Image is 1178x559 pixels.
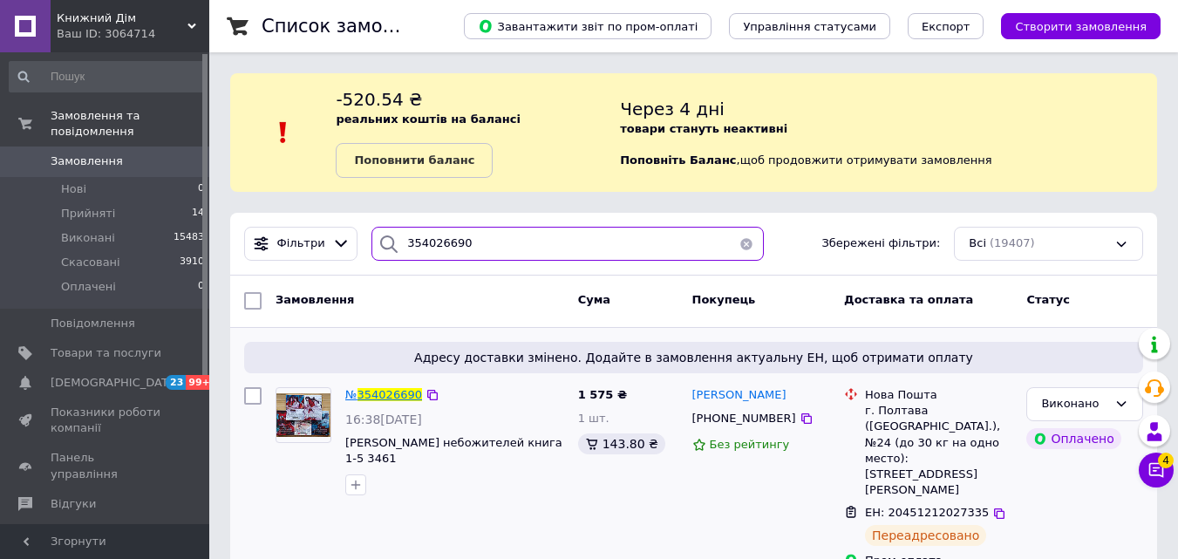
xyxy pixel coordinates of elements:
span: Виконані [61,230,115,246]
button: Управління статусами [729,13,890,39]
span: [DEMOGRAPHIC_DATA] [51,375,180,391]
span: Створити замовлення [1015,20,1147,33]
a: Фото товару [276,387,331,443]
span: Фільтри [277,235,325,252]
span: Через 4 дні [620,99,725,119]
span: 0 [198,279,204,295]
div: Виконано [1041,395,1107,413]
span: Прийняті [61,206,115,222]
a: Поповнити баланс [336,143,493,178]
a: [PERSON_NAME] [692,387,786,404]
span: 16:38[DATE] [345,412,422,426]
button: Очистить [729,227,764,261]
div: г. Полтава ([GEOGRAPHIC_DATA].), №24 (до 30 кг на одно место): [STREET_ADDRESS][PERSON_NAME] [865,403,1012,498]
span: -520.54 ₴ [336,89,422,110]
span: 354026690 [357,388,422,401]
div: Ваш ID: 3064714 [57,26,209,42]
button: Чат з покупцем4 [1139,453,1174,487]
b: товари стануть неактивні [620,122,787,135]
button: Завантажити звіт по пром-оплаті [464,13,712,39]
span: Доставка та оплата [844,293,973,306]
span: 15483 [174,230,204,246]
span: Покупець [692,293,756,306]
span: (19407) [990,236,1035,249]
span: Товари та послуги [51,345,161,361]
img: :exclamation: [270,119,296,146]
div: , щоб продовжити отримувати замовлення [620,87,1157,178]
a: Створити замовлення [984,19,1161,32]
button: Створити замовлення [1001,13,1161,39]
span: Оплачені [61,279,116,295]
b: Поповніть Баланс [620,153,736,167]
div: Оплачено [1026,428,1120,449]
span: Без рейтингу [710,438,790,451]
span: Замовлення та повідомлення [51,108,209,140]
div: Нова Пошта [865,387,1012,403]
span: Cума [578,293,610,306]
b: Поповнити баланс [354,153,474,167]
span: Скасовані [61,255,120,270]
button: Експорт [908,13,984,39]
span: Замовлення [51,153,123,169]
span: [PERSON_NAME] [692,388,786,401]
span: Нові [61,181,86,197]
span: 4 [1158,448,1174,464]
span: [PHONE_NUMBER] [692,412,796,425]
span: 99+ [186,375,214,390]
span: Книжний Дім [57,10,187,26]
span: № [345,388,357,401]
span: 0 [198,181,204,197]
span: Збережені фільтри: [821,235,940,252]
a: №354026690 [345,388,422,401]
span: Статус [1026,293,1070,306]
span: 23 [166,375,186,390]
span: 3910 [180,255,204,270]
h1: Список замовлень [262,16,439,37]
span: Замовлення [276,293,354,306]
span: Відгуки [51,496,96,512]
div: Переадресовано [865,525,986,546]
span: 1 575 ₴ [578,388,627,401]
img: Фото товару [276,393,330,437]
span: Адресу доставки змінено. Додайте в замовлення актуальну ЕН, щоб отримати оплату [251,349,1136,366]
span: Експорт [922,20,970,33]
span: 14 [192,206,204,222]
span: ЕН: 20451212027335 [865,506,989,519]
b: реальних коштів на балансі [336,112,521,126]
span: Завантажити звіт по пром-оплаті [478,18,698,34]
span: Всі [969,235,986,252]
span: 1 шт. [578,412,609,425]
input: Пошук [9,61,206,92]
a: [PERSON_NAME] небожителей книга 1-5 3461 [345,436,562,466]
span: Управління статусами [743,20,876,33]
div: 143.80 ₴ [578,433,665,454]
span: Панель управління [51,450,161,481]
input: Пошук за номером замовлення, ПІБ покупця, номером телефону, Email, номером накладної [371,227,763,261]
span: Повідомлення [51,316,135,331]
span: Показники роботи компанії [51,405,161,436]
